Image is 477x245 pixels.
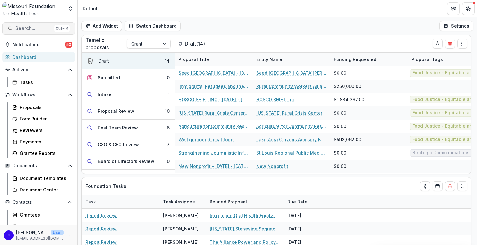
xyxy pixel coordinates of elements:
[439,21,473,31] button: Settings
[82,103,175,120] button: Proposal Review10
[20,186,70,193] div: Document Center
[284,199,311,205] div: Due Date
[82,195,159,208] div: Task
[12,67,65,72] span: Activity
[334,70,346,76] span: $0.00
[256,136,326,143] a: Lake Area Citizens Advisory Board Inc.
[165,58,170,64] div: 14
[98,74,120,81] div: Submitted
[85,36,127,51] p: Temelio proposals
[82,120,175,136] button: Post Team Review6
[82,69,175,86] button: Submitted0
[12,42,65,47] span: Notifications
[12,163,65,168] span: Documents
[12,200,65,205] span: Contacts
[330,53,408,66] div: Funding Requested
[159,195,206,208] div: Task Assignee
[2,2,64,15] img: Missouri Foundation for Health logo
[175,56,213,63] div: Proposal Title
[210,212,280,219] a: Increasing Oral Health Equity, Increasing Dental Participation in MO HealthNet
[457,39,467,49] button: Drag
[10,77,75,87] a: Tasks
[457,181,467,191] button: Drag
[82,199,100,205] div: Task
[10,114,75,124] a: Form Builder
[256,96,294,103] a: HOSCO SHIFT Inc
[206,199,251,205] div: Related Proposal
[7,233,11,237] div: Jean Freeman-Crawford
[16,236,64,241] p: [EMAIL_ADDRESS][DOMAIN_NAME]
[256,83,326,90] a: Rural Community Workers Alliance
[433,181,443,191] button: Calendar
[433,39,443,49] button: toggle-assigned-to-me
[16,229,48,236] p: [PERSON_NAME]
[10,102,75,112] a: Proposals
[334,123,346,129] span: $0.00
[10,185,75,195] a: Document Center
[175,53,252,66] div: Proposal Title
[165,108,170,114] div: 10
[10,173,75,183] a: Document Templates
[66,2,75,15] button: Open entity switcher
[20,104,70,111] div: Proposals
[179,136,234,143] a: Well grounded local food
[334,136,361,143] span: $593,062.00
[12,92,65,98] span: Workflows
[163,225,198,232] div: [PERSON_NAME]
[179,70,249,76] a: Seed [GEOGRAPHIC_DATA] - [DATE] - [DATE] Seeding Equitable and Sustainable Food Systems
[256,70,326,76] a: Seed [GEOGRAPHIC_DATA][PERSON_NAME]
[210,225,280,232] a: [US_STATE] Statewide Sequential Intercept Model (SIM) Collaboration
[408,56,447,63] div: Proposal Tags
[284,209,330,222] div: [DATE]
[83,5,99,12] div: Default
[447,2,460,15] button: Partners
[10,137,75,147] a: Payments
[179,96,249,103] a: HOSCO SHIFT INC - [DATE] - [DATE] Seeding Equitable and Sustainable Food Systems
[256,123,326,129] a: Agriculture for Community Restoration Economic Justice & Sustainability
[98,91,111,98] div: Intake
[20,79,70,85] div: Tasks
[20,138,70,145] div: Payments
[168,91,170,98] div: 1
[163,212,198,219] div: [PERSON_NAME]
[98,141,139,148] div: CSO & CEO Review
[179,150,249,156] a: Strengthening Journalistic Infrastructure
[462,2,475,15] button: Get Help
[82,153,175,170] button: Board of Directors Review0
[85,212,117,219] a: Report Review
[2,65,75,75] button: Open Activity
[284,222,330,235] div: [DATE]
[20,223,70,230] div: Constituents
[10,210,75,220] a: Grantees
[12,54,70,60] div: Dashboard
[51,230,64,235] p: User
[179,123,249,129] a: Agriculture for Community Restoration Economic Justice & Sustainability - [DATE] - [DATE] Seeding...
[20,212,70,218] div: Grantees
[85,225,117,232] a: Report Review
[179,163,249,169] a: New Nonprofit - [DATE] - [DATE] Grassroots Efforts to Address FID - RFA
[2,22,75,35] button: Search...
[65,42,72,48] span: 53
[445,181,455,191] button: Delete card
[98,108,134,114] div: Proposal Review
[179,110,249,116] a: [US_STATE] Rural Crisis Center - [DATE] - [DATE] Seeding Equitable and Sustainable Local Food Sys...
[284,195,330,208] div: Due Date
[20,150,70,156] div: Grantee Reports
[66,232,74,239] button: More
[98,158,154,164] div: Board of Directors Review
[85,182,126,190] p: Foundation Tasks
[82,136,175,153] button: CSO & CEO Review7
[334,110,346,116] span: $0.00
[334,163,346,169] span: $0.00
[330,56,380,63] div: Funding Requested
[179,83,249,90] a: Immigrants, Refugees and the Food Chain Supply in [GEOGRAPHIC_DATA].
[445,39,455,49] button: Delete card
[167,158,170,164] div: 0
[82,53,175,69] button: Draft14
[2,40,75,50] button: Notifications53
[185,40,231,47] p: Draft ( 14 )
[206,195,284,208] div: Related Proposal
